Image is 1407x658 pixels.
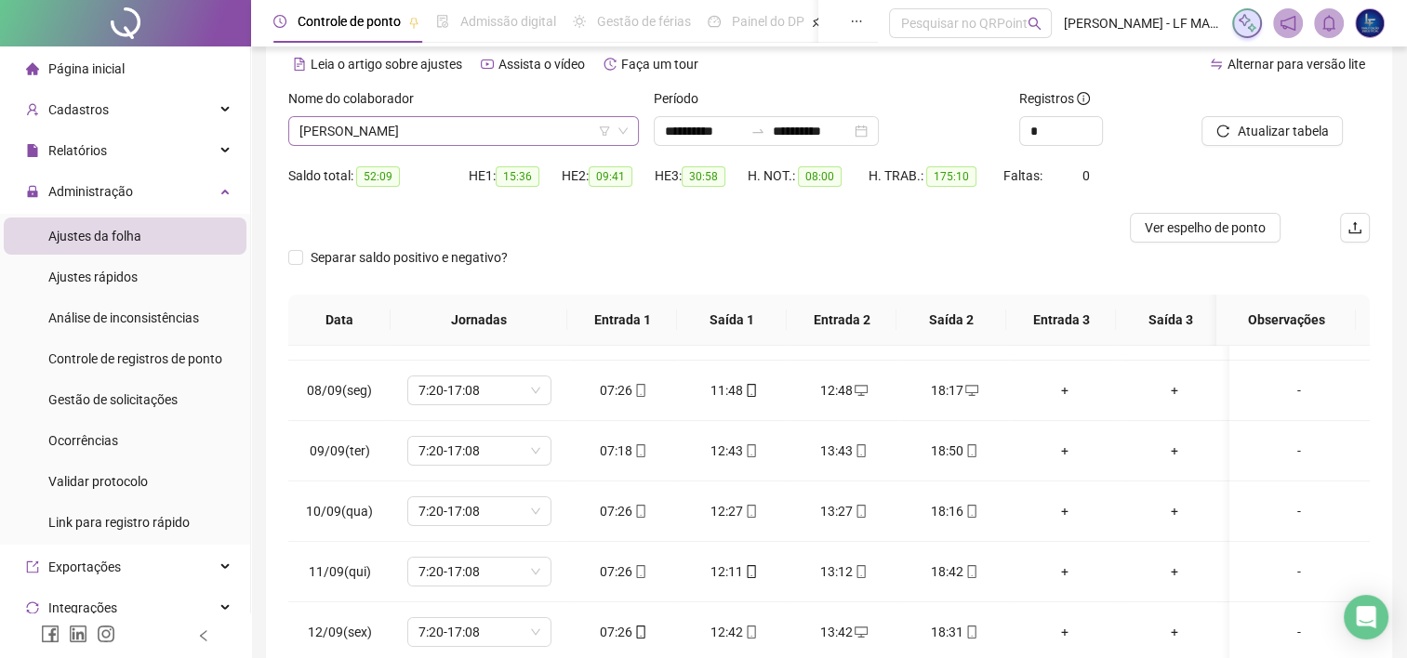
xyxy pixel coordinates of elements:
[853,384,868,397] span: desktop
[418,497,540,525] span: 7:20-17:08
[1231,309,1341,330] span: Observações
[1082,168,1090,183] span: 0
[914,561,995,582] div: 18:42
[307,383,372,398] span: 08/09(seg)
[743,625,758,638] span: mobile
[798,166,842,187] span: 08:00
[418,558,540,586] span: 7:20-17:08
[589,166,632,187] span: 09:41
[583,501,664,521] div: 07:26
[496,166,539,187] span: 15:36
[853,625,868,638] span: desktop
[299,117,628,145] span: JOAO RODRIGO DE FREITAS DURAN
[963,444,978,457] span: mobile
[48,184,133,199] span: Administração
[803,501,884,521] div: 13:27
[1135,561,1215,582] div: +
[356,166,400,187] span: 52:09
[1135,622,1215,642] div: +
[197,629,210,642] span: left
[1280,15,1296,32] span: notification
[26,144,39,157] span: file
[1019,88,1090,109] span: Registros
[1321,15,1337,32] span: bell
[803,380,884,401] div: 12:48
[562,165,655,187] div: HE 2:
[48,270,138,284] span: Ajustes rápidos
[750,124,765,138] span: swap-right
[926,166,976,187] span: 175:10
[298,14,401,29] span: Controle de ponto
[621,57,698,72] span: Faça um tour
[748,165,869,187] div: H. NOT.:
[812,17,823,28] span: pushpin
[583,380,664,401] div: 07:26
[750,124,765,138] span: to
[694,380,775,401] div: 11:48
[1116,295,1226,346] th: Saída 3
[48,433,118,448] span: Ocorrências
[694,501,775,521] div: 12:27
[311,57,462,72] span: Leia o artigo sobre ajustes
[787,295,896,346] th: Entrada 2
[48,351,222,366] span: Controle de registros de ponto
[654,88,710,109] label: Período
[418,376,540,404] span: 7:20-17:08
[1024,622,1105,642] div: +
[1210,58,1223,71] span: swap
[853,565,868,578] span: mobile
[677,295,787,346] th: Saída 1
[803,561,884,582] div: 13:12
[1145,217,1266,238] span: Ver espelho de ponto
[1244,622,1354,642] div: -
[914,622,995,642] div: 18:31
[803,622,884,642] div: 13:42
[1135,441,1215,461] div: +
[1024,561,1105,582] div: +
[743,565,758,578] span: mobile
[408,17,419,28] span: pushpin
[498,57,585,72] span: Assista o vídeo
[306,504,373,519] span: 10/09(qua)
[1201,116,1343,146] button: Atualizar tabela
[309,564,371,579] span: 11/09(qui)
[48,600,117,615] span: Integrações
[853,505,868,518] span: mobile
[1344,595,1388,639] div: Open Intercom Messenger
[743,384,758,397] span: mobile
[288,295,391,346] th: Data
[803,441,884,461] div: 13:43
[963,505,978,518] span: mobile
[308,625,372,639] span: 12/09(sex)
[1356,9,1384,37] img: 50767
[963,565,978,578] span: mobile
[48,474,148,489] span: Validar protocolo
[632,505,647,518] span: mobile
[655,165,748,187] div: HE 3:
[1244,441,1354,461] div: -
[1024,380,1105,401] div: +
[632,565,647,578] span: mobile
[914,441,995,461] div: 18:50
[41,625,60,643] span: facebook
[1228,57,1365,72] span: Alternar para versão lite
[1028,17,1042,31] span: search
[1130,213,1281,243] button: Ver espelho de ponto
[694,441,775,461] div: 12:43
[963,625,978,638] span: mobile
[1216,295,1356,346] th: Observações
[26,601,39,614] span: sync
[694,561,775,582] div: 12:11
[963,384,978,397] span: desktop
[69,625,87,643] span: linkedin
[743,444,758,457] span: mobile
[1347,220,1362,235] span: upload
[743,505,758,518] span: mobile
[1006,295,1116,346] th: Entrada 3
[617,125,629,137] span: down
[853,444,868,457] span: mobile
[460,14,556,29] span: Admissão digital
[896,295,1006,346] th: Saída 2
[1237,13,1257,33] img: sparkle-icon.fc2bf0ac1784a2077858766a79e2daf3.svg
[732,14,804,29] span: Painel do DP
